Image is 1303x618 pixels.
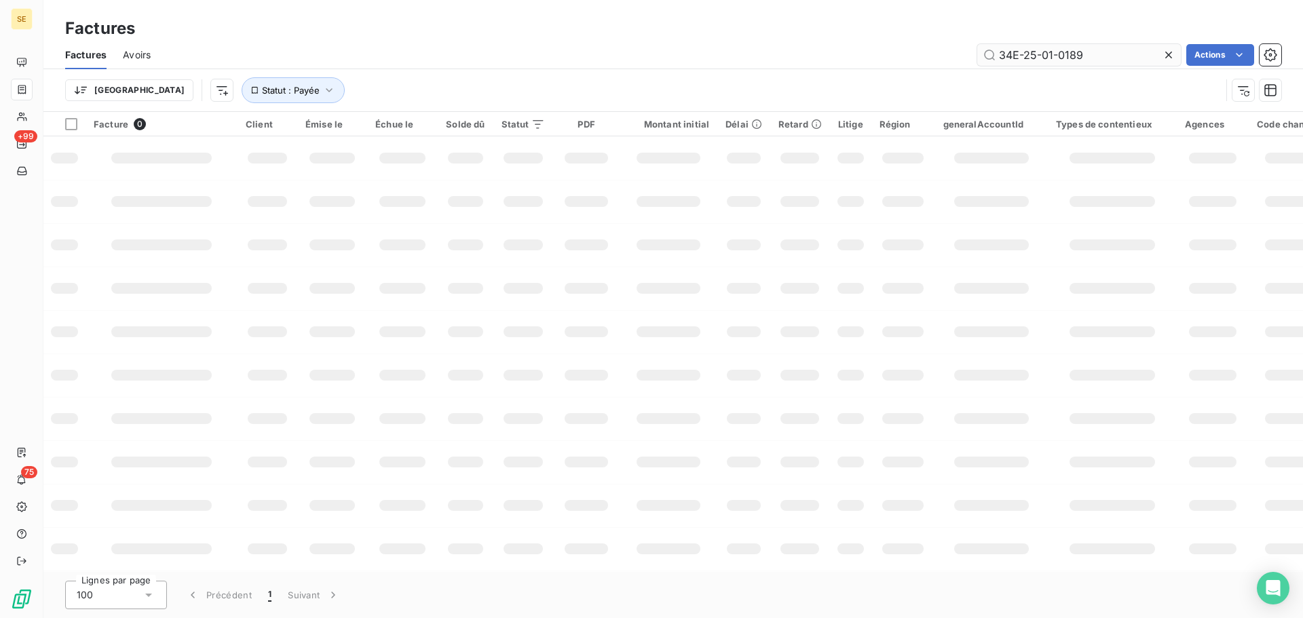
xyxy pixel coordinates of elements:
img: Logo LeanPay [11,588,33,610]
span: Facture [94,119,128,130]
div: Client [246,119,289,130]
button: [GEOGRAPHIC_DATA] [65,79,193,101]
span: 100 [77,588,93,602]
span: Avoirs [123,48,151,62]
span: Factures [65,48,107,62]
button: Précédent [178,581,260,609]
div: Agences [1185,119,1241,130]
div: Région [880,119,927,130]
span: Statut : Payée [262,85,320,96]
button: Actions [1186,44,1254,66]
div: SE [11,8,33,30]
div: generalAccountId [943,119,1040,130]
span: +99 [14,130,37,142]
div: Litige [838,119,863,130]
button: Suivant [280,581,348,609]
span: 1 [268,588,271,602]
div: Échue le [375,119,430,130]
span: 0 [134,118,146,130]
div: Retard [778,119,822,130]
h3: Factures [65,16,135,41]
input: Rechercher [977,44,1181,66]
div: Open Intercom Messenger [1257,572,1289,604]
div: Solde dû [446,119,485,130]
div: Statut [502,119,546,130]
div: Émise le [305,119,359,130]
button: Statut : Payée [242,77,345,103]
div: Montant initial [628,119,709,130]
div: Délai [725,119,762,130]
button: 1 [260,581,280,609]
div: Types de contentieux [1056,119,1169,130]
span: 75 [21,466,37,478]
div: PDF [561,119,611,130]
